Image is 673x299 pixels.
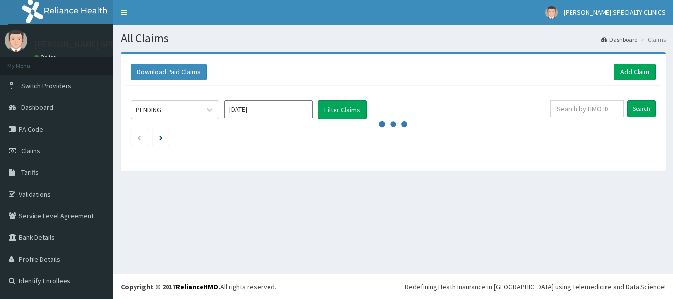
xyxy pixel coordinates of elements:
[614,64,656,80] a: Add Claim
[378,109,408,139] svg: audio-loading
[21,168,39,177] span: Tariffs
[21,103,53,112] span: Dashboard
[136,105,161,115] div: PENDING
[564,8,666,17] span: [PERSON_NAME] SPECIALTY CLINICS
[405,282,666,292] div: Redefining Heath Insurance in [GEOGRAPHIC_DATA] using Telemedicine and Data Science!
[21,146,40,155] span: Claims
[113,274,673,299] footer: All rights reserved.
[318,100,367,119] button: Filter Claims
[21,81,71,90] span: Switch Providers
[34,40,173,49] p: [PERSON_NAME] SPECIALTY CLINICS
[34,54,58,61] a: Online
[601,35,638,44] a: Dashboard
[131,64,207,80] button: Download Paid Claims
[550,100,624,117] input: Search by HMO ID
[137,133,141,142] a: Previous page
[176,282,218,291] a: RelianceHMO
[159,133,163,142] a: Next page
[639,35,666,44] li: Claims
[121,32,666,45] h1: All Claims
[627,100,656,117] input: Search
[224,100,313,118] input: Select Month and Year
[5,30,27,52] img: User Image
[545,6,558,19] img: User Image
[121,282,220,291] strong: Copyright © 2017 .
